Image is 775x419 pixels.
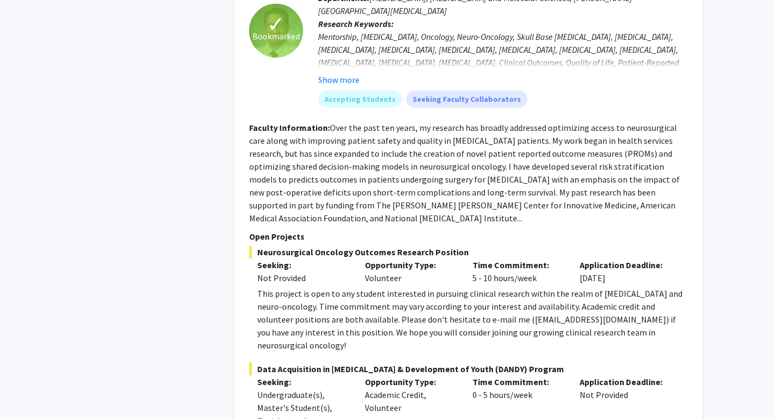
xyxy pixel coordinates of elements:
[257,375,349,388] p: Seeking:
[257,259,349,271] p: Seeking:
[365,259,456,271] p: Opportunity Type:
[473,375,564,388] p: Time Commitment:
[318,18,394,29] b: Research Keywords:
[249,246,687,259] span: Neurosurgical Oncology Outcomes Research Position
[267,19,285,30] span: ✓
[318,73,360,86] button: Show more
[8,371,46,411] iframe: Chat
[249,362,687,375] span: Data Acquisition in [MEDICAL_DATA] & Development of Youth (DANDY) Program
[257,271,349,284] div: Not Provided
[318,90,402,108] mat-chip: Accepting Students
[249,122,330,133] b: Faculty Information:
[249,122,680,224] fg-read-more: Over the past ten years, my research has broadly addressed optimizing access to neurosurgical car...
[257,287,687,352] div: This project is open to any student interested in pursuing clinical research within the realm of ...
[473,259,564,271] p: Time Commitment:
[357,259,464,284] div: Volunteer
[365,375,456,388] p: Opportunity Type:
[318,30,687,108] div: Mentorship, [MEDICAL_DATA], Oncology, Neuro-Oncology, Skull Base [MEDICAL_DATA], [MEDICAL_DATA], ...
[406,90,527,108] mat-chip: Seeking Faculty Collaborators
[580,375,671,388] p: Application Deadline:
[572,259,679,284] div: [DATE]
[249,230,687,243] p: Open Projects
[252,30,300,43] span: Bookmarked
[580,259,671,271] p: Application Deadline:
[464,259,572,284] div: 5 - 10 hours/week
